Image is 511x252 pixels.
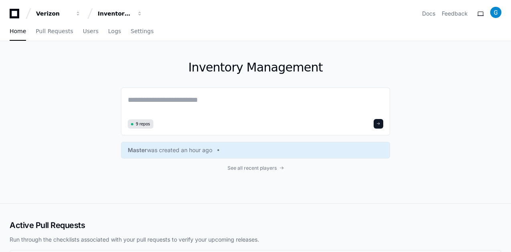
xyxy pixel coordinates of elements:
a: Masterwas created an hour ago [128,146,383,154]
a: Home [10,22,26,41]
p: Run through the checklists associated with your pull requests to verify your upcoming releases. [10,236,501,244]
div: Verizon [36,10,70,18]
span: 9 repos [136,121,150,127]
button: Feedback [442,10,468,18]
button: Verizon [33,6,84,21]
a: Docs [422,10,435,18]
a: Settings [131,22,153,41]
img: ACg8ocLgD4B0PbMnFCRezSs6CxZErLn06tF4Svvl2GU3TFAxQEAh9w=s96-c [490,7,501,18]
a: Pull Requests [36,22,73,41]
button: Inventory Management [95,6,146,21]
a: Users [83,22,99,41]
span: Users [83,29,99,34]
h2: Active Pull Requests [10,220,501,231]
span: Settings [131,29,153,34]
span: Master [128,146,147,154]
span: was created an hour ago [147,146,212,154]
span: Logs [108,29,121,34]
div: Inventory Management [98,10,132,18]
a: See all recent players [121,165,390,171]
span: See all recent players [227,165,277,171]
span: Pull Requests [36,29,73,34]
a: Logs [108,22,121,41]
span: Home [10,29,26,34]
h1: Inventory Management [121,60,390,75]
